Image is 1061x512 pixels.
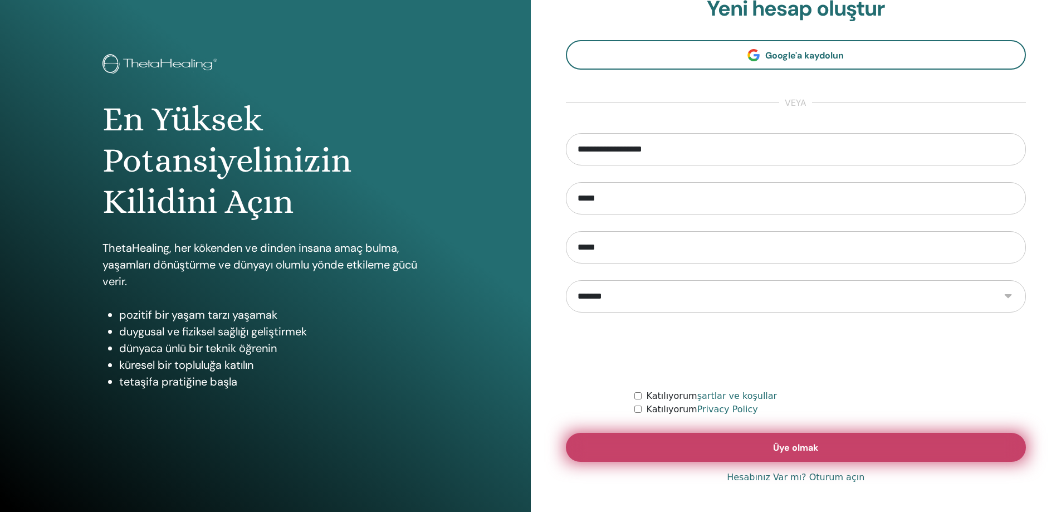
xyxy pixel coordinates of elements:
[779,96,812,110] span: veya
[566,40,1026,70] a: Google'a kaydolun
[119,323,428,340] li: duygusal ve fiziksel sağlığı geliştirmek
[646,403,757,416] label: Katılıyorum
[119,373,428,390] li: tetaşifa pratiğine başla
[119,357,428,373] li: küresel bir topluluğa katılın
[102,99,428,223] h1: En Yüksek Potansiyelinizin Kilidini Açın
[119,340,428,357] li: dünyaca ünlü bir teknik öğrenin
[727,471,864,484] a: Hesabınız Var mı? Oturum açın
[765,50,844,61] span: Google'a kaydolun
[102,240,428,290] p: ThetaHealing, her kökenden ve dinden insana amaç bulma, yaşamları dönüştürme ve dünyayı olumlu yö...
[646,389,777,403] label: Katılıyorum
[119,306,428,323] li: pozitif bir yaşam tarzı yaşamak
[773,442,818,454] span: Üye olmak
[697,391,778,401] a: şartlar ve koşullar
[566,433,1026,462] button: Üye olmak
[697,404,758,415] a: Privacy Policy
[711,329,881,373] iframe: reCAPTCHA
